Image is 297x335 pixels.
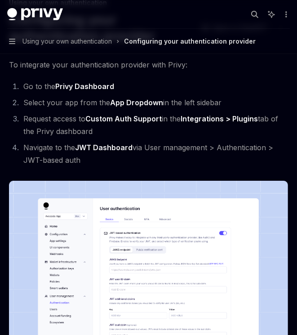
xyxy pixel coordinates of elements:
span: To integrate your authentication provider with Privy: [9,58,288,71]
img: dark logo [7,8,63,21]
li: Request access to in the tab of the Privy dashboard [21,112,288,138]
strong: Custom Auth Support [85,114,162,123]
a: JWT Dashboard [75,143,133,152]
div: Configuring your authentication provider [124,36,256,47]
span: Using your own authentication [22,36,112,47]
a: Integrations > Plugins [181,114,258,124]
li: Go to the [21,80,288,93]
strong: App Dropdown [110,98,163,107]
li: Navigate to the via User management > Authentication > JWT-based auth [21,141,288,166]
a: Privy Dashboard [55,82,114,91]
button: More actions [281,8,290,21]
li: Select your app from the in the left sidebar [21,96,288,109]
